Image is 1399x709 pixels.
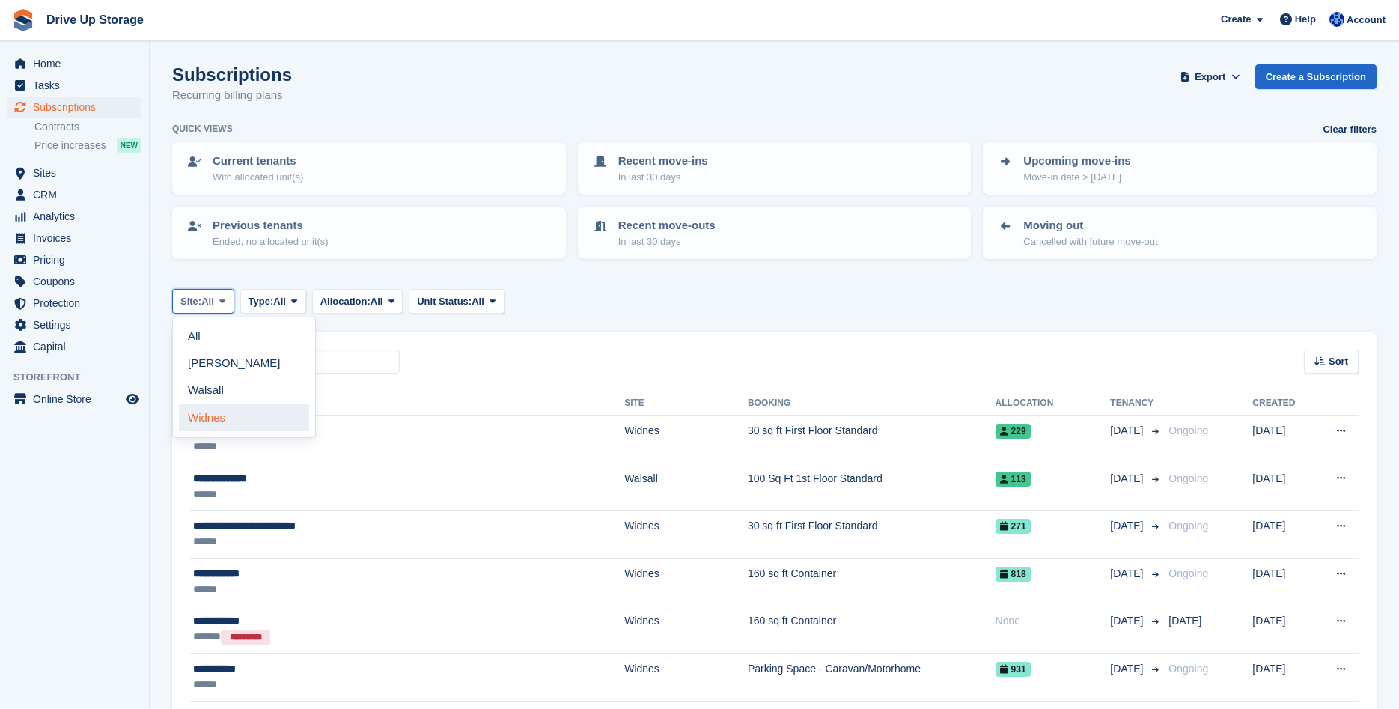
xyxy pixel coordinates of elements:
[13,370,149,385] span: Storefront
[996,424,1031,439] span: 229
[33,314,123,335] span: Settings
[996,392,1111,416] th: Allocation
[33,162,123,183] span: Sites
[1110,661,1146,677] span: [DATE]
[213,217,329,234] p: Previous tenants
[34,120,141,134] a: Contracts
[579,208,970,258] a: Recent move-outs In last 30 days
[273,294,286,309] span: All
[7,162,141,183] a: menu
[1168,472,1208,484] span: Ongoing
[7,249,141,270] a: menu
[34,139,106,153] span: Price increases
[174,144,564,193] a: Current tenants With allocated unit(s)
[1177,64,1243,89] button: Export
[1329,354,1348,369] span: Sort
[179,377,309,404] a: Walsall
[7,228,141,249] a: menu
[417,294,472,309] span: Unit Status:
[180,294,201,309] span: Site:
[33,53,123,74] span: Home
[213,170,303,185] p: With allocated unit(s)
[33,389,123,410] span: Online Store
[1023,217,1157,234] p: Moving out
[624,511,748,559] td: Widnes
[172,64,292,85] h1: Subscriptions
[1252,463,1314,511] td: [DATE]
[1295,12,1316,27] span: Help
[748,654,996,702] td: Parking Space - Caravan/Motorhome
[624,558,748,606] td: Widnes
[1168,615,1201,627] span: [DATE]
[984,144,1375,193] a: Upcoming move-ins Move-in date > [DATE]
[1252,558,1314,606] td: [DATE]
[320,294,371,309] span: Allocation:
[33,249,123,270] span: Pricing
[7,206,141,227] a: menu
[1323,122,1377,137] a: Clear filters
[201,294,214,309] span: All
[172,87,292,104] p: Recurring billing plans
[618,217,716,234] p: Recent move-outs
[172,122,233,136] h6: Quick views
[179,404,309,431] a: Widnes
[748,606,996,654] td: 160 sq ft Container
[172,289,234,314] button: Site: All
[249,294,274,309] span: Type:
[1110,613,1146,629] span: [DATE]
[624,463,748,511] td: Walsall
[1252,416,1314,463] td: [DATE]
[34,137,141,153] a: Price increases NEW
[748,511,996,559] td: 30 sq ft First Floor Standard
[1110,518,1146,534] span: [DATE]
[1195,70,1225,85] span: Export
[748,416,996,463] td: 30 sq ft First Floor Standard
[1168,520,1208,532] span: Ongoing
[748,558,996,606] td: 160 sq ft Container
[996,519,1031,534] span: 271
[748,463,996,511] td: 100 Sq Ft 1st Floor Standard
[174,208,564,258] a: Previous tenants Ended, no allocated unit(s)
[1347,13,1386,28] span: Account
[624,654,748,702] td: Widnes
[1023,153,1130,170] p: Upcoming move-ins
[1168,663,1208,675] span: Ongoing
[312,289,403,314] button: Allocation: All
[624,416,748,463] td: Widnes
[996,662,1031,677] span: 931
[996,613,1111,629] div: None
[1252,511,1314,559] td: [DATE]
[179,350,309,377] a: [PERSON_NAME]
[190,392,624,416] th: Customer
[33,184,123,205] span: CRM
[1168,425,1208,436] span: Ongoing
[618,234,716,249] p: In last 30 days
[1023,170,1130,185] p: Move-in date > [DATE]
[1110,392,1162,416] th: Tenancy
[618,153,708,170] p: Recent move-ins
[240,289,306,314] button: Type: All
[213,234,329,249] p: Ended, no allocated unit(s)
[7,53,141,74] a: menu
[33,271,123,292] span: Coupons
[409,289,504,314] button: Unit Status: All
[1168,567,1208,579] span: Ongoing
[1255,64,1377,89] a: Create a Subscription
[1221,12,1251,27] span: Create
[996,472,1031,487] span: 113
[117,138,141,153] div: NEW
[7,271,141,292] a: menu
[1252,606,1314,654] td: [DATE]
[1110,566,1146,582] span: [DATE]
[33,336,123,357] span: Capital
[33,97,123,118] span: Subscriptions
[124,390,141,408] a: Preview store
[7,75,141,96] a: menu
[624,606,748,654] td: Widnes
[33,228,123,249] span: Invoices
[213,153,303,170] p: Current tenants
[472,294,484,309] span: All
[7,97,141,118] a: menu
[7,389,141,410] a: menu
[748,392,996,416] th: Booking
